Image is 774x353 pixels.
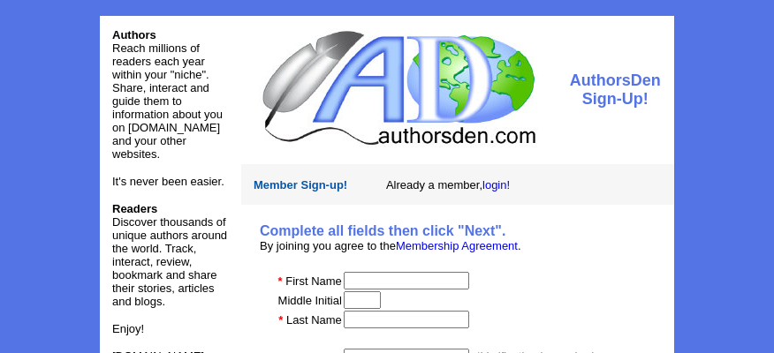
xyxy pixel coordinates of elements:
font: Reach millions of readers each year within your "niche". Share, interact and guide them to inform... [112,41,223,161]
img: logo.jpg [258,28,538,147]
a: login! [482,178,510,192]
a: Membership Agreement [396,239,518,252]
font: By joining you agree to the . [260,239,521,252]
font: Discover thousands of unique authors around the world. Track, interact, review, bookmark and shar... [112,202,227,308]
b: Complete all fields then click "Next". [260,223,505,238]
font: AuthorsDen Sign-Up! [570,71,661,108]
font: It's never been easier. [112,175,224,188]
font: Middle Initial [278,294,342,307]
font: Member Sign-up! [254,178,347,192]
font: Last Name [286,313,342,327]
b: Readers [112,202,157,215]
font: First Name [285,274,342,288]
font: Enjoy! [112,322,144,335]
font: Authors [112,28,156,41]
font: Already a member, [386,178,510,192]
